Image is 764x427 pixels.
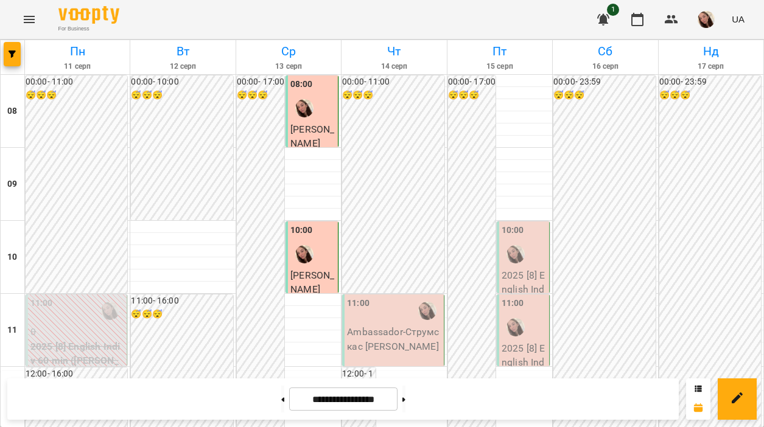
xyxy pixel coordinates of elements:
[347,325,441,353] p: Ambassador - Струмскас [PERSON_NAME]
[502,297,524,310] label: 11:00
[101,302,119,320] img: Біла Євгенія Олександрівна (а)
[506,318,525,336] img: Біла Євгенія Олександрівна (а)
[30,297,53,310] label: 11:00
[343,61,444,72] h6: 14 серп
[26,75,127,89] h6: 00:00 - 11:00
[418,302,436,320] img: Біла Євгенія Олександрівна (а)
[732,13,745,26] span: UA
[237,89,284,102] h6: 😴😴😴
[15,5,44,34] button: Menu
[698,11,715,28] img: 8e00ca0478d43912be51e9823101c125.jpg
[727,8,749,30] button: UA
[7,178,17,191] h6: 09
[347,297,370,310] label: 11:00
[342,75,444,89] h6: 00:00 - 11:00
[131,75,233,89] h6: 00:00 - 10:00
[238,42,339,61] h6: Ср
[237,75,284,89] h6: 00:00 - 17:00
[661,61,762,72] h6: 17 серп
[553,75,655,89] h6: 00:00 - 23:59
[342,367,375,394] h6: 12:00 - 16:00
[555,61,656,72] h6: 16 серп
[290,269,334,296] span: [PERSON_NAME]
[661,42,762,61] h6: Нд
[607,4,619,16] span: 1
[131,294,233,308] h6: 11:00 - 16:00
[659,75,761,89] h6: 00:00 - 23:59
[502,224,524,237] label: 10:00
[30,339,124,383] p: 2025 [8] English Indiv 60 min ([PERSON_NAME])
[343,42,444,61] h6: Чт
[290,123,334,150] span: [PERSON_NAME]
[7,105,17,118] h6: 08
[506,245,525,263] img: Біла Євгенія Олександрівна (а)
[448,75,496,89] h6: 00:00 - 17:00
[132,42,233,61] h6: Вт
[448,89,496,102] h6: 😴😴😴
[290,78,313,91] label: 08:00
[449,42,550,61] h6: Пт
[553,89,655,102] h6: 😴😴😴
[502,268,547,340] p: 2025 [8] English Indiv 60 min - [PERSON_NAME]
[295,245,314,263] img: Біла Євгенія Олександрівна (а)
[58,6,119,24] img: Voopty Logo
[659,89,761,102] h6: 😴😴😴
[295,99,314,117] img: Біла Євгенія Олександрівна (а)
[502,341,547,413] p: 2025 [8] English Indiv 60 min - [PERSON_NAME]
[131,308,233,321] h6: 😴😴😴
[342,89,444,102] h6: 😴😴😴
[7,324,17,337] h6: 11
[238,61,339,72] h6: 13 серп
[27,42,128,61] h6: Пн
[449,61,550,72] h6: 15 серп
[290,224,313,237] label: 10:00
[555,42,656,61] h6: Сб
[30,325,124,339] p: 0
[58,25,119,33] span: For Business
[26,89,127,102] h6: 😴😴😴
[27,61,128,72] h6: 11 серп
[26,367,127,381] h6: 12:00 - 16:00
[7,251,17,264] h6: 10
[132,61,233,72] h6: 12 серп
[131,89,233,102] h6: 😴😴😴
